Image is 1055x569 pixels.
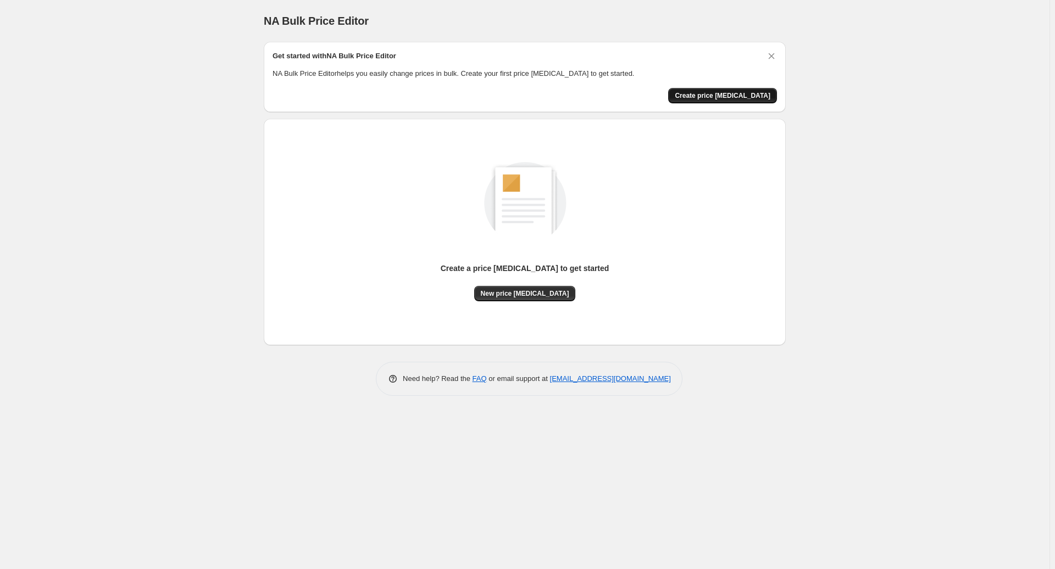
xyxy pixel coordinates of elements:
[403,374,473,383] span: Need help? Read the
[668,88,777,103] button: Create price change job
[481,289,569,298] span: New price [MEDICAL_DATA]
[473,374,487,383] a: FAQ
[766,51,777,62] button: Dismiss card
[474,286,576,301] button: New price [MEDICAL_DATA]
[487,374,550,383] span: or email support at
[441,263,609,274] p: Create a price [MEDICAL_DATA] to get started
[264,15,369,27] span: NA Bulk Price Editor
[273,68,777,79] p: NA Bulk Price Editor helps you easily change prices in bulk. Create your first price [MEDICAL_DAT...
[675,91,770,100] span: Create price [MEDICAL_DATA]
[273,51,396,62] h2: Get started with NA Bulk Price Editor
[550,374,671,383] a: [EMAIL_ADDRESS][DOMAIN_NAME]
